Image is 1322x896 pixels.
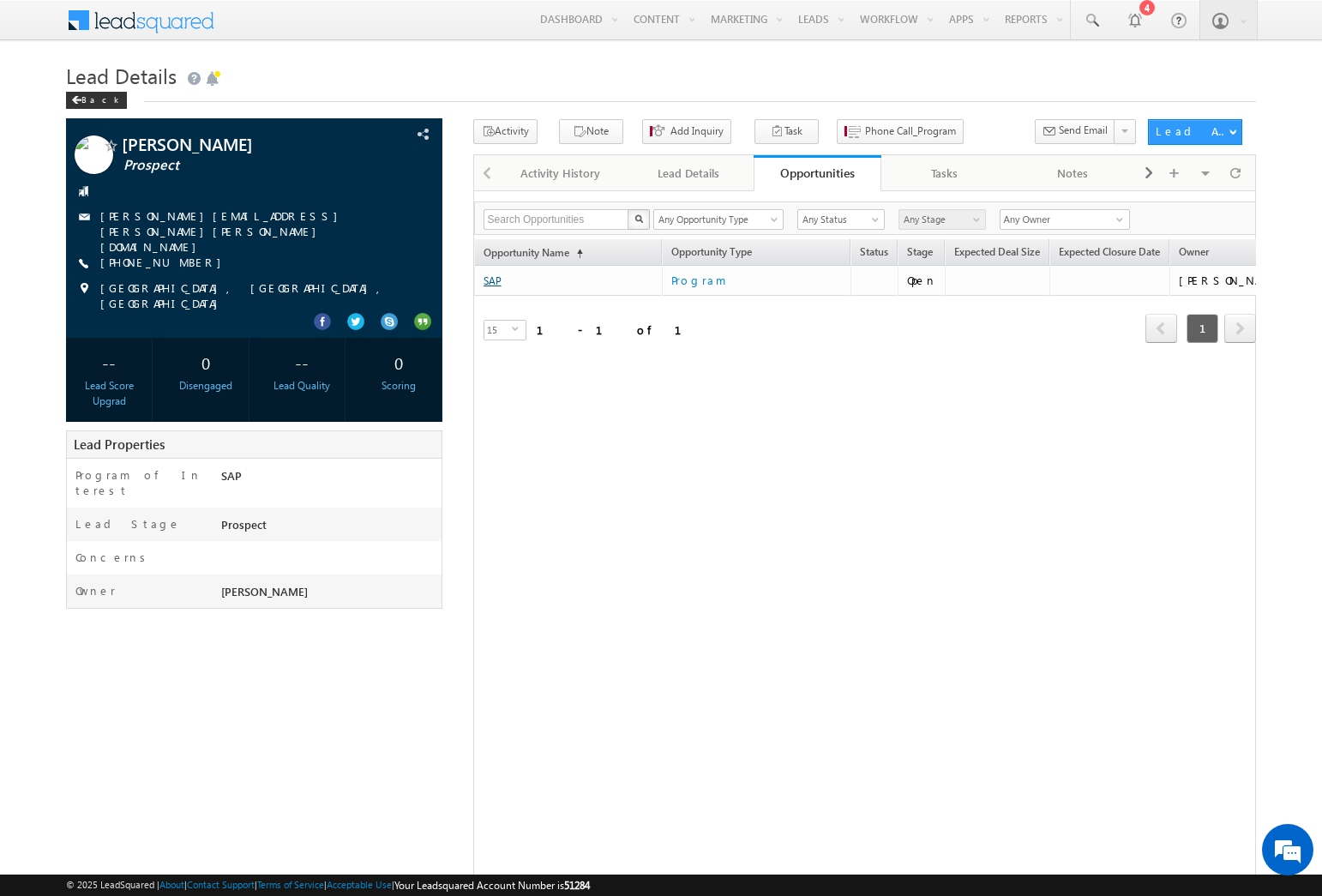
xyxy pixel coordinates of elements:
[798,212,880,227] span: Any Status
[898,209,986,230] a: Any Stage
[70,378,147,409] div: Lead Score Upgrad
[754,155,881,191] a: Opportunities
[29,90,72,112] img: d_60004797649_company_0_60004797649
[1050,243,1169,265] a: Expected Closure Date
[360,346,437,378] div: 0
[75,467,202,498] label: Program of Interest
[1009,155,1137,191] a: Notes
[899,212,981,227] span: Any Stage
[851,243,897,265] a: Status
[159,879,184,890] a: About
[167,346,244,378] div: 0
[1145,316,1177,343] a: prev
[1148,119,1242,145] button: Lead Actions
[122,135,355,153] span: [PERSON_NAME]
[1156,123,1229,139] div: Lead Actions
[167,378,244,394] div: Disengaged
[954,245,1040,258] span: Expected Deal Size
[1179,245,1209,258] span: Owner
[22,159,313,514] textarea: Type your message and click 'Submit'
[881,155,1009,191] a: Tasks
[837,119,964,144] button: Phone Call_Program
[75,516,181,532] label: Lead Stage
[1023,163,1121,183] div: Notes
[187,879,255,890] a: Contact Support
[74,436,165,453] span: Lead Properties
[537,320,702,340] div: 1 - 1 of 1
[66,92,127,109] div: Back
[1179,273,1291,288] div: [PERSON_NAME]
[625,155,753,191] a: Lead Details
[898,243,941,265] a: Stage
[100,280,406,311] span: [GEOGRAPHIC_DATA], [GEOGRAPHIC_DATA], [GEOGRAPHIC_DATA]
[484,274,502,287] a: SAP
[1000,209,1130,230] input: Type to Search
[1187,314,1218,343] span: 1
[100,208,346,254] a: [PERSON_NAME][EMAIL_ADDRESS][PERSON_NAME][PERSON_NAME][DOMAIN_NAME]
[642,119,731,144] button: Add Inquiry
[865,123,956,139] span: Phone Call_Program
[671,270,843,291] a: Program
[360,378,437,394] div: Scoring
[663,243,850,265] span: Opportunity Type
[654,212,772,227] span: Any Opportunity Type
[564,879,590,892] span: 51284
[75,550,152,565] label: Concerns
[766,165,868,181] div: Opportunities
[100,255,230,272] span: [PHONE_NUMBER]
[217,467,442,491] div: SAP
[475,243,592,265] a: Opportunity Name(sorted ascending)
[946,243,1049,265] a: Expected Deal Size
[75,583,116,598] label: Owner
[66,62,177,89] span: Lead Details
[327,879,392,890] a: Acceptable Use
[66,91,135,105] a: Back
[670,123,724,139] span: Add Inquiry
[512,325,526,333] span: select
[1224,316,1256,343] a: next
[559,119,623,144] button: Note
[1059,245,1160,258] span: Expected Closure Date
[1224,314,1256,343] span: next
[281,9,322,50] div: Minimize live chat window
[263,346,340,378] div: --
[907,273,937,288] div: Open
[639,163,737,183] div: Lead Details
[907,245,933,258] span: Stage
[75,135,113,180] img: Profile photo
[66,877,590,893] span: © 2025 LeadSquared | | | | |
[263,378,340,394] div: Lead Quality
[221,584,308,598] span: [PERSON_NAME]
[89,90,288,112] div: Leave a message
[634,214,643,223] img: Search
[484,246,569,259] span: Opportunity Name
[473,119,538,144] button: Activity
[257,879,324,890] a: Terms of Service
[217,516,442,540] div: Prospect
[569,247,583,261] span: (sorted ascending)
[70,346,147,378] div: --
[754,119,819,144] button: Task
[497,155,625,191] a: Activity History
[1107,211,1128,228] a: Show All Items
[1059,123,1108,138] span: Send Email
[251,528,311,551] em: Submit
[653,209,784,230] a: Any Opportunity Type
[1035,119,1115,144] button: Send Email
[511,163,610,183] div: Activity History
[394,879,590,892] span: Your Leadsquared Account Number is
[797,209,885,230] a: Any Status
[484,321,512,340] span: 15
[895,163,994,183] div: Tasks
[1145,314,1177,343] span: prev
[123,157,357,174] span: Prospect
